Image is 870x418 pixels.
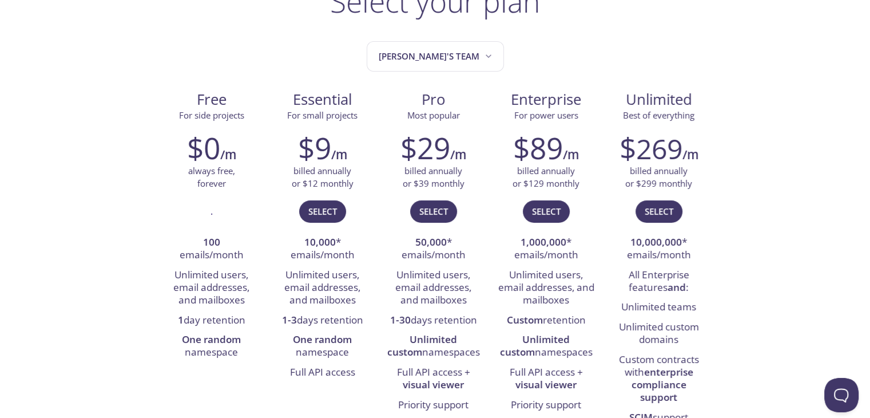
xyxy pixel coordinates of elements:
[403,378,464,391] strong: visual viewer
[390,313,411,326] strong: 1-30
[507,313,543,326] strong: Custom
[282,313,297,326] strong: 1-3
[514,109,578,121] span: For power users
[387,266,480,311] li: Unlimited users, email addresses, and mailboxes
[400,131,450,165] h2: $29
[636,130,682,167] span: 269
[387,330,480,363] li: namespaces
[612,298,706,317] li: Unlimited teams
[410,200,457,222] button: Select
[298,131,331,165] h2: $9
[645,204,673,219] span: Select
[187,131,220,165] h2: $0
[500,333,570,358] strong: Unlimited custom
[179,109,244,121] span: For side projects
[367,41,504,72] button: Aditya's team
[276,311,370,330] li: days retention
[293,333,352,346] strong: One random
[331,145,347,164] h6: /m
[623,109,694,121] span: Best of everything
[682,145,698,164] h6: /m
[619,131,682,165] h2: $
[276,363,370,382] li: Full API access
[165,233,259,266] li: emails/month
[498,311,595,330] li: retention
[521,235,566,249] strong: 1,000,000
[276,266,370,311] li: Unlimited users, email addresses, and mailboxes
[532,204,561,219] span: Select
[631,365,693,404] strong: enterprise compliance support
[498,266,595,311] li: Unlimited users, email addresses, and mailboxes
[178,313,184,326] strong: 1
[387,333,458,358] strong: Unlimited custom
[387,363,480,396] li: Full API access +
[450,145,466,164] h6: /m
[824,378,859,412] iframe: Help Scout Beacon - Open
[220,145,236,164] h6: /m
[276,90,369,109] span: Essential
[308,204,337,219] span: Select
[668,281,686,294] strong: and
[304,235,336,249] strong: 10,000
[415,235,447,249] strong: 50,000
[523,200,570,222] button: Select
[612,318,706,350] li: Unlimited custom domains
[165,90,258,109] span: Free
[498,330,595,363] li: namespaces
[165,266,259,311] li: Unlimited users, email addresses, and mailboxes
[513,165,579,190] p: billed annually or $129 monthly
[498,363,595,396] li: Full API access +
[403,165,464,190] p: billed annually or $39 monthly
[299,200,346,222] button: Select
[276,233,370,266] li: * emails/month
[387,396,480,415] li: Priority support
[612,350,706,408] li: Custom contracts with
[513,131,563,165] h2: $89
[407,109,460,121] span: Most popular
[515,378,577,391] strong: visual viewer
[188,165,235,190] p: always free, forever
[498,90,594,109] span: Enterprise
[498,233,595,266] li: * emails/month
[612,266,706,298] li: All Enterprise features :
[165,311,259,330] li: day retention
[182,333,241,346] strong: One random
[419,204,448,219] span: Select
[626,89,692,109] span: Unlimited
[379,49,494,64] span: [PERSON_NAME]'s team
[287,109,357,121] span: For small projects
[498,396,595,415] li: Priority support
[165,330,259,363] li: namespace
[387,233,480,266] li: * emails/month
[630,235,682,249] strong: 10,000,000
[635,200,682,222] button: Select
[563,145,579,164] h6: /m
[276,330,370,363] li: namespace
[387,90,480,109] span: Pro
[625,165,692,190] p: billed annually or $299 monthly
[387,311,480,330] li: days retention
[612,233,706,266] li: * emails/month
[292,165,353,190] p: billed annually or $12 monthly
[203,235,220,249] strong: 100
